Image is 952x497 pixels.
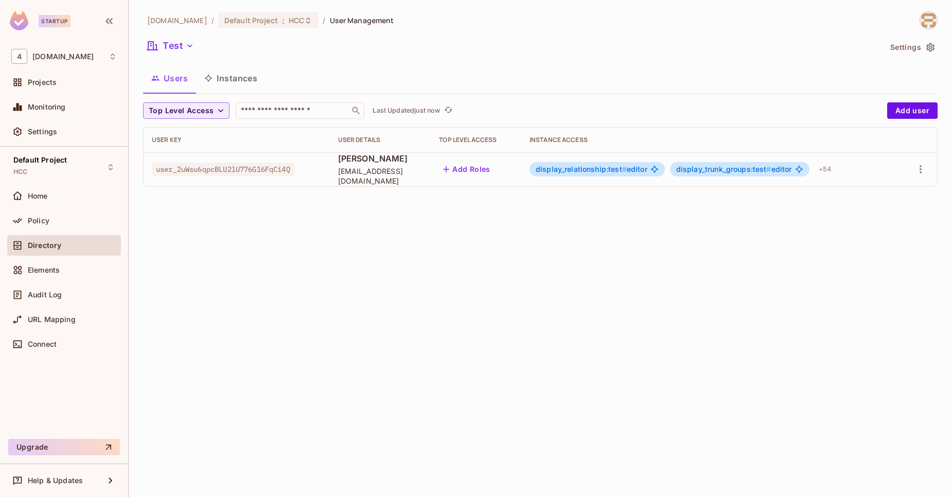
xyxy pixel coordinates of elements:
span: Click to refresh data [440,104,454,117]
span: [PERSON_NAME] [338,153,423,164]
span: editor [536,165,647,173]
span: Workspace: 46labs.com [32,52,94,61]
button: Settings [886,39,938,56]
div: User Key [152,136,322,144]
span: # [766,165,771,173]
button: Test [143,38,198,54]
span: the active workspace [147,15,207,25]
span: Settings [28,128,57,136]
span: Projects [28,78,57,86]
span: Policy [28,217,49,225]
span: refresh [444,105,453,116]
span: HCC [13,168,27,176]
span: # [622,165,627,173]
span: Directory [28,241,61,250]
div: + 54 [815,161,835,177]
button: Add user [887,102,938,119]
span: 4 [11,49,27,64]
button: Instances [196,65,266,91]
button: Upgrade [8,439,120,455]
div: Top Level Access [439,136,513,144]
span: : [281,16,285,25]
li: / [323,15,325,25]
button: Add Roles [439,161,495,177]
span: HCC [289,15,304,25]
span: Help & Updates [28,476,83,485]
button: Top Level Access [143,102,230,119]
div: Instance Access [530,136,890,144]
li: / [211,15,214,25]
img: ali.sheikh@46labs.com [920,12,937,29]
div: Startup [39,15,70,27]
span: Default Project [224,15,278,25]
span: editor [676,165,792,173]
button: refresh [442,104,454,117]
span: [EMAIL_ADDRESS][DOMAIN_NAME] [338,166,423,186]
span: user_2uWsu6qpcBLU2lU776G16FqCi4Q [152,163,294,176]
span: Audit Log [28,291,62,299]
span: Monitoring [28,103,66,111]
span: Top Level Access [149,104,214,117]
div: User Details [338,136,423,144]
span: Default Project [13,156,67,164]
span: Elements [28,266,60,274]
span: URL Mapping [28,315,76,324]
button: Users [143,65,196,91]
p: Last Updated just now [373,106,440,115]
span: User Management [330,15,394,25]
img: SReyMgAAAABJRU5ErkJggg== [10,11,28,30]
span: Home [28,192,48,200]
span: Connect [28,340,57,348]
span: display_trunk_groups:test [676,165,771,173]
span: display_relationship:test [536,165,627,173]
